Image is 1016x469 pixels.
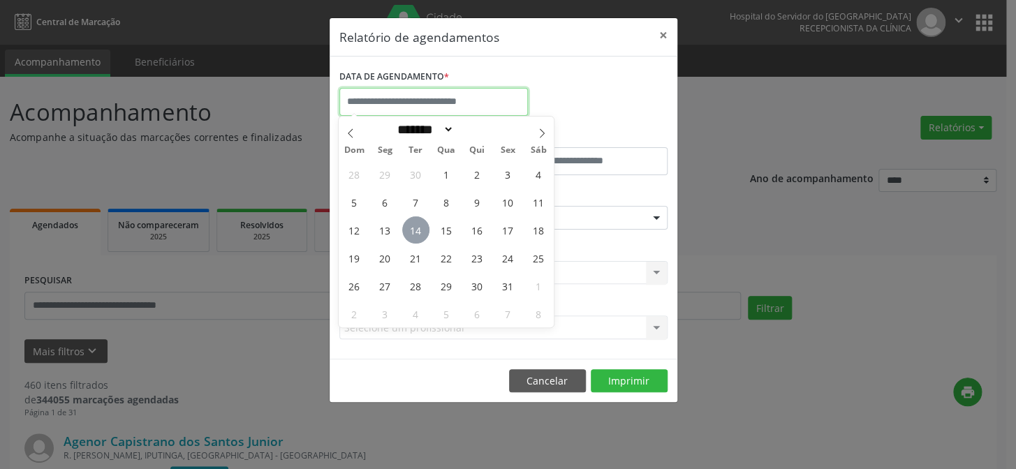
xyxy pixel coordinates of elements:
label: DATA DE AGENDAMENTO [339,66,449,88]
h5: Relatório de agendamentos [339,28,499,46]
span: Outubro 25, 2025 [524,244,552,271]
button: Imprimir [591,369,668,393]
span: Novembro 3, 2025 [371,300,399,327]
span: Outubro 13, 2025 [371,216,399,244]
span: Outubro 16, 2025 [464,216,491,244]
span: Qua [431,146,462,155]
span: Outubro 14, 2025 [402,216,429,244]
span: Novembro 4, 2025 [402,300,429,327]
span: Outubro 7, 2025 [402,188,429,216]
input: Year [454,122,500,137]
span: Outubro 22, 2025 [433,244,460,271]
span: Outubro 5, 2025 [341,188,368,216]
span: Sáb [523,146,554,155]
span: Outubro 30, 2025 [464,272,491,299]
span: Outubro 2, 2025 [464,161,491,188]
span: Setembro 28, 2025 [341,161,368,188]
span: Setembro 29, 2025 [371,161,399,188]
span: Outubro 3, 2025 [494,161,521,188]
span: Novembro 8, 2025 [524,300,552,327]
span: Outubro 23, 2025 [464,244,491,271]
span: Setembro 30, 2025 [402,161,429,188]
span: Novembro 1, 2025 [524,272,552,299]
label: ATÉ [507,126,668,147]
span: Outubro 9, 2025 [464,188,491,216]
span: Outubro 29, 2025 [433,272,460,299]
span: Outubro 15, 2025 [433,216,460,244]
span: Ter [400,146,431,155]
span: Outubro 18, 2025 [524,216,552,244]
span: Outubro 12, 2025 [341,216,368,244]
span: Outubro 21, 2025 [402,244,429,271]
span: Outubro 4, 2025 [524,161,552,188]
span: Outubro 6, 2025 [371,188,399,216]
span: Outubro 28, 2025 [402,272,429,299]
span: Novembro 5, 2025 [433,300,460,327]
span: Outubro 20, 2025 [371,244,399,271]
span: Outubro 1, 2025 [433,161,460,188]
span: Qui [462,146,492,155]
span: Outubro 27, 2025 [371,272,399,299]
select: Month [392,122,454,137]
span: Novembro 7, 2025 [494,300,521,327]
span: Outubro 31, 2025 [494,272,521,299]
button: Cancelar [509,369,586,393]
span: Outubro 10, 2025 [494,188,521,216]
span: Outubro 26, 2025 [341,272,368,299]
span: Outubro 24, 2025 [494,244,521,271]
span: Outubro 19, 2025 [341,244,368,271]
span: Novembro 6, 2025 [464,300,491,327]
span: Dom [339,146,369,155]
span: Outubro 11, 2025 [524,188,552,216]
span: Seg [369,146,400,155]
span: Outubro 8, 2025 [433,188,460,216]
span: Sex [492,146,523,155]
span: Outubro 17, 2025 [494,216,521,244]
span: Novembro 2, 2025 [341,300,368,327]
button: Close [649,18,677,52]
